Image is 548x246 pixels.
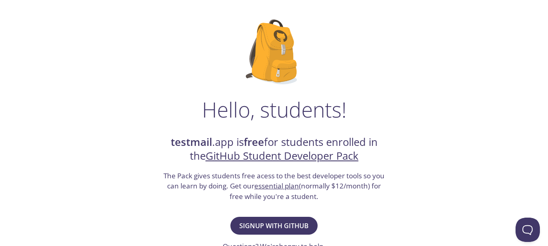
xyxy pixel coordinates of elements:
strong: free [244,135,264,149]
strong: testmail [171,135,212,149]
iframe: Help Scout Beacon - Open [516,218,540,242]
h1: Hello, students! [202,97,346,122]
a: GitHub Student Developer Pack [206,149,359,163]
img: github-student-backpack.png [246,19,302,84]
h2: .app is for students enrolled in the [163,135,386,163]
button: Signup with GitHub [230,217,318,235]
h3: The Pack gives students free acess to the best developer tools so you can learn by doing. Get our... [163,171,386,202]
a: essential plan [254,181,299,190]
span: Signup with GitHub [239,220,309,231]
